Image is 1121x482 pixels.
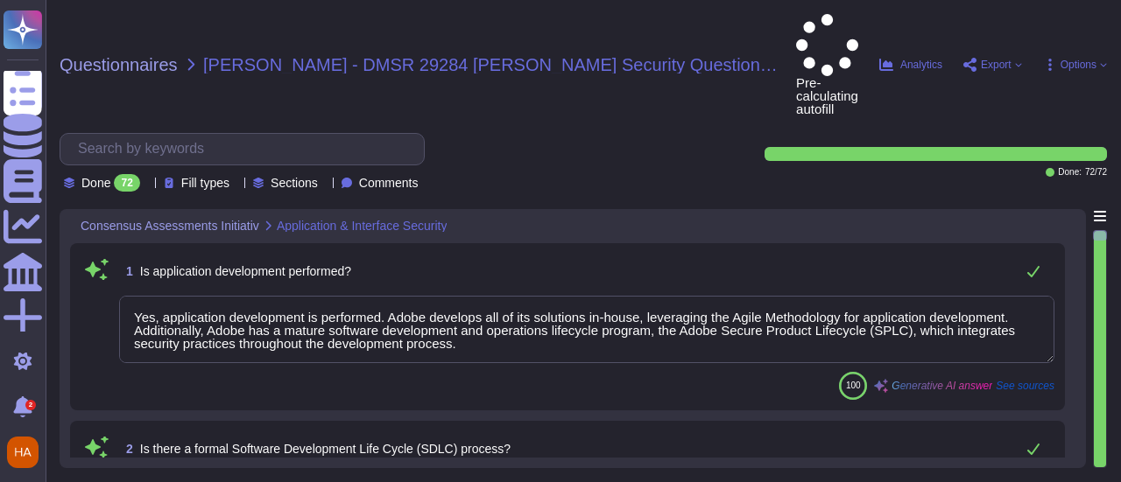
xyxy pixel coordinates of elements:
span: 72 / 72 [1085,168,1107,177]
span: Is application development performed? [140,264,351,278]
span: Fill types [181,177,229,189]
span: Consensus Assessments Initiativ [81,220,259,232]
span: 1 [119,265,133,277]
span: Export [981,59,1012,70]
span: Done: [1058,168,1082,177]
span: Generative AI answer [892,381,992,391]
span: 100 [846,381,861,390]
img: user [7,437,39,468]
span: Done [81,177,110,189]
button: Analytics [879,58,942,72]
input: Search by keywords [69,134,424,164]
span: [PERSON_NAME] - DMSR 29284 [PERSON_NAME] Security Questionnaire (CAIQ) SH [203,56,782,73]
span: Analytics [900,59,942,70]
span: 2 [119,443,133,455]
div: 2 [25,400,36,410]
span: Questionnaires [60,56,178,73]
span: Sections [271,177,318,189]
div: 72 [114,174,139,192]
span: Application & Interface Security [277,220,448,232]
span: Is there a formal Software Development Life Cycle (SDLC) process? [140,442,511,456]
span: See sources [996,381,1054,391]
textarea: Yes, application development is performed. Adobe develops all of its solutions in-house, leveragi... [119,296,1054,363]
span: Options [1061,59,1096,70]
span: Comments [359,177,419,189]
span: Pre-calculating autofill [796,14,858,115]
button: user [4,433,51,472]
